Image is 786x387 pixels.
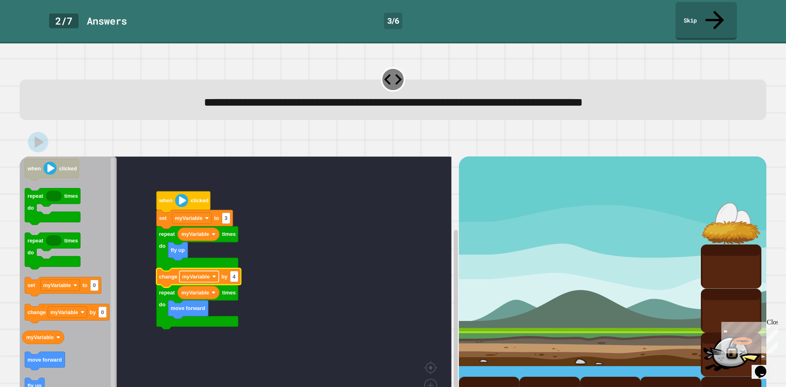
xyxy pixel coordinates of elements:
[222,290,235,296] text: times
[159,274,178,280] text: change
[49,14,79,28] div: 2 / 7
[159,215,167,222] text: set
[181,290,209,296] text: myVariable
[222,231,235,238] text: times
[718,319,778,353] iframe: chat widget
[50,310,78,316] text: myVariable
[233,274,236,280] text: 4
[27,249,34,256] text: do
[182,274,210,280] text: myVariable
[159,198,173,204] text: when
[64,193,78,199] text: times
[159,231,175,238] text: repeat
[83,283,88,289] text: to
[181,231,209,238] text: myVariable
[159,243,166,249] text: do
[191,198,208,204] text: clicked
[384,13,402,29] div: 3 / 6
[27,238,43,244] text: repeat
[59,165,77,172] text: clicked
[171,306,205,312] text: move forward
[171,247,185,253] text: fly up
[101,310,104,316] text: 0
[64,238,78,244] text: times
[27,193,43,199] text: repeat
[175,215,203,222] text: myVariable
[225,215,228,222] text: 3
[159,290,175,296] text: repeat
[159,301,166,308] text: do
[752,354,778,379] iframe: chat widget
[27,165,41,172] text: when
[3,3,56,52] div: Chat with us now!Close
[675,2,737,40] a: Skip
[27,283,35,289] text: set
[93,283,96,289] text: 0
[90,310,96,316] text: by
[27,357,62,363] text: move forward
[26,335,54,341] text: myVariable
[27,205,34,211] text: do
[214,215,219,222] text: to
[87,14,127,28] div: Answer s
[221,274,228,280] text: by
[27,310,46,316] text: change
[43,283,71,289] text: myVariable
